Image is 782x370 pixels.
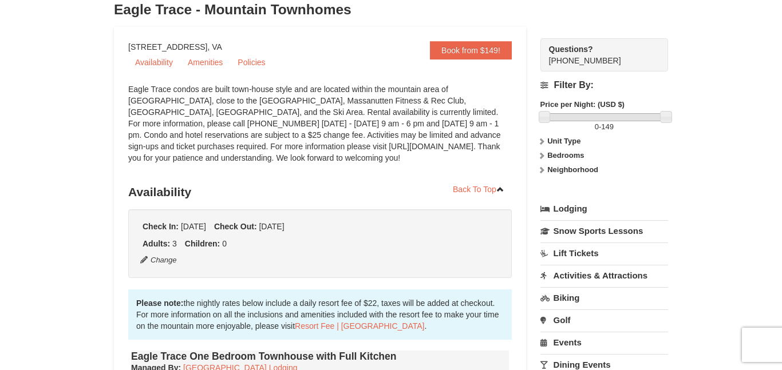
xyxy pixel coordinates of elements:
a: Policies [231,54,272,71]
strong: Questions? [549,45,593,54]
span: [DATE] [259,222,284,231]
h3: Availability [128,181,512,204]
strong: Price per Night: (USD $) [540,100,625,109]
a: Biking [540,287,668,308]
span: 149 [601,122,614,131]
h4: Filter By: [540,80,668,90]
span: 0 [222,239,227,248]
span: [DATE] [181,222,206,231]
strong: Check Out: [214,222,257,231]
button: Change [140,254,177,266]
strong: Check In: [143,222,179,231]
strong: Adults: [143,239,170,248]
a: Resort Fee | [GEOGRAPHIC_DATA] [295,321,424,331]
div: Eagle Trace condos are built town-house style and are located within the mountain area of [GEOGRA... [128,83,512,175]
a: Back To Top [445,181,512,198]
a: Snow Sports Lessons [540,220,668,241]
strong: Bedrooms [547,151,584,160]
a: Amenities [181,54,230,71]
a: Lift Tickets [540,242,668,264]
label: - [540,121,668,133]
strong: Children: [185,239,220,248]
a: Book from $149! [430,41,512,59]
div: the nightly rates below include a daily resort fee of $22, taxes will be added at checkout. For m... [128,289,512,340]
a: Events [540,332,668,353]
a: Golf [540,309,668,331]
a: Activities & Attractions [540,265,668,286]
strong: Neighborhood [547,165,598,174]
a: Availability [128,54,180,71]
strong: Unit Type [547,137,580,145]
h4: Eagle Trace One Bedroom Townhouse with Full Kitchen [131,351,509,362]
a: Lodging [540,198,668,219]
span: 3 [172,239,177,248]
strong: Please note: [136,299,183,308]
span: 0 [595,122,599,131]
span: [PHONE_NUMBER] [549,43,647,65]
